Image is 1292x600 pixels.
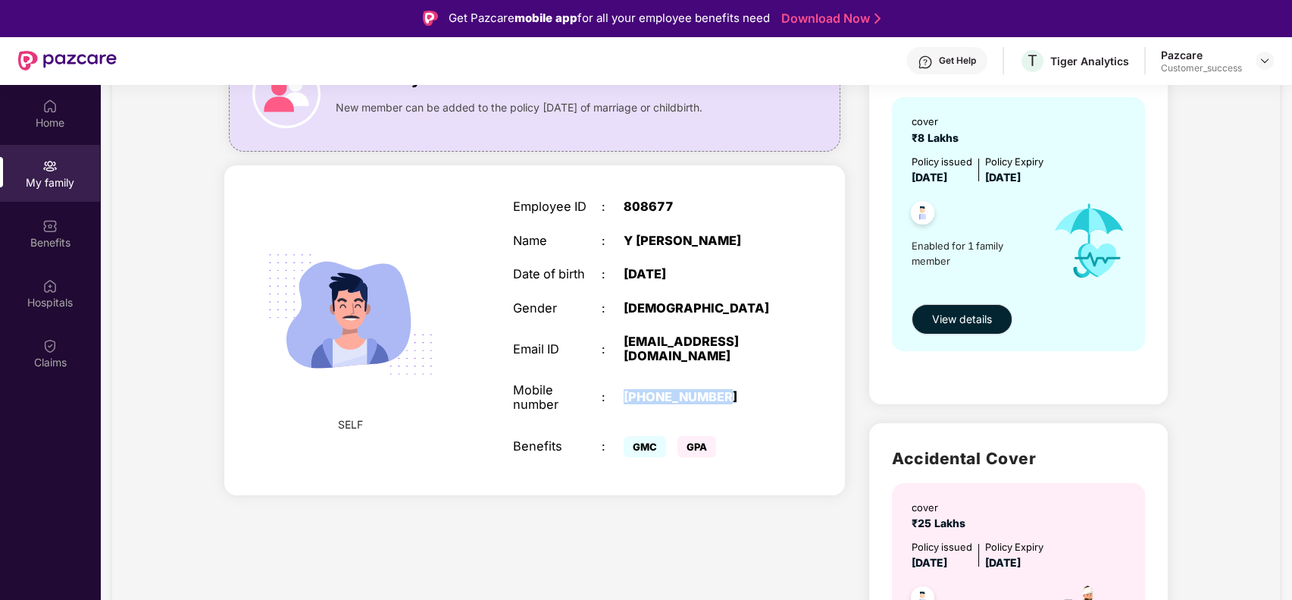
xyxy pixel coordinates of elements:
div: Gender [513,301,601,316]
div: [EMAIL_ADDRESS][DOMAIN_NAME] [624,335,778,364]
img: New Pazcare Logo [18,51,117,71]
span: Enabled for 1 family member [912,238,1037,269]
div: Pazcare [1161,48,1242,62]
div: 808677 [624,199,778,214]
img: svg+xml;base64,PHN2ZyB4bWxucz0iaHR0cDovL3d3dy53My5vcmcvMjAwMC9zdmciIHdpZHRoPSI0OC45NDMiIGhlaWdodD... [904,196,941,234]
span: ₹8 Lakhs [912,131,965,144]
div: Employee ID [513,199,601,214]
img: svg+xml;base64,PHN2ZyBpZD0iSGVscC0zMngzMiIgeG1sbnM9Imh0dHA6Ly93d3cudzMub3JnLzIwMDAvc3ZnIiB3aWR0aD... [918,55,933,70]
span: [DATE] [985,556,1021,569]
div: : [602,199,624,214]
img: Logo [423,11,438,26]
span: [DATE] [912,171,947,184]
div: Y [PERSON_NAME] [624,234,778,248]
div: : [602,439,624,454]
button: View details [912,304,1012,335]
strong: mobile app [515,11,577,25]
div: : [602,301,624,316]
div: : [602,390,624,404]
div: Email ID [513,342,601,357]
div: cover [912,500,971,515]
div: : [602,267,624,281]
img: icon [1038,186,1141,297]
div: Policy issued [912,154,972,169]
div: Customer_success [1161,62,1242,74]
span: New member can be added to the policy [DATE] of marriage or childbirth. [336,99,702,116]
img: icon [252,60,321,128]
div: Get Pazcare for all your employee benefits need [449,9,770,27]
img: svg+xml;base64,PHN2ZyB4bWxucz0iaHR0cDovL3d3dy53My5vcmcvMjAwMC9zdmciIHdpZHRoPSIyMjQiIGhlaWdodD0iMT... [249,212,452,416]
img: svg+xml;base64,PHN2ZyBpZD0iSG9zcGl0YWxzIiB4bWxucz0iaHR0cDovL3d3dy53My5vcmcvMjAwMC9zdmciIHdpZHRoPS... [42,278,58,294]
span: T [1028,52,1037,70]
div: Policy Expiry [985,154,1043,169]
img: svg+xml;base64,PHN2ZyBpZD0iSG9tZSIgeG1sbnM9Imh0dHA6Ly93d3cudzMub3JnLzIwMDAvc3ZnIiB3aWR0aD0iMjAiIG... [42,99,58,114]
span: GPA [677,436,716,457]
div: [DATE] [624,267,778,281]
div: cover [912,114,965,129]
h2: Accidental Cover [892,446,1144,471]
div: : [602,234,624,248]
div: Tiger Analytics [1050,54,1129,68]
div: : [602,342,624,357]
div: Policy issued [912,539,972,554]
div: Benefits [513,439,601,454]
span: GMC [624,436,666,457]
img: svg+xml;base64,PHN2ZyBpZD0iRHJvcGRvd24tMzJ4MzIiIHhtbG5zPSJodHRwOi8vd3d3LnczLm9yZy8yMDAwL3N2ZyIgd2... [1259,55,1271,67]
a: Download Now [781,11,876,27]
div: Mobile number [513,383,601,413]
span: [DATE] [912,556,947,569]
div: Name [513,234,601,248]
img: svg+xml;base64,PHN2ZyBpZD0iQmVuZWZpdHMiIHhtbG5zPSJodHRwOi8vd3d3LnczLm9yZy8yMDAwL3N2ZyIgd2lkdGg9Ij... [42,218,58,234]
span: ₹25 Lakhs [912,517,971,529]
div: [DEMOGRAPHIC_DATA] [624,301,778,316]
span: View details [932,311,992,328]
img: svg+xml;base64,PHN2ZyB3aWR0aD0iMjAiIGhlaWdodD0iMjAiIHZpZXdCb3g9IjAgMCAyMCAyMCIgZmlsbD0ibm9uZSIgeG... [42,159,58,174]
div: Date of birth [513,267,601,281]
div: Policy Expiry [985,539,1043,554]
span: [DATE] [985,171,1021,184]
img: Stroke [874,11,881,27]
div: Get Help [939,55,976,67]
span: SELF [338,416,363,433]
div: [PHONE_NUMBER] [624,390,778,404]
img: svg+xml;base64,PHN2ZyBpZD0iQ2xhaW0iIHhtbG5zPSJodHRwOi8vd3d3LnczLm9yZy8yMDAwL3N2ZyIgd2lkdGg9IjIwIi... [42,338,58,353]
